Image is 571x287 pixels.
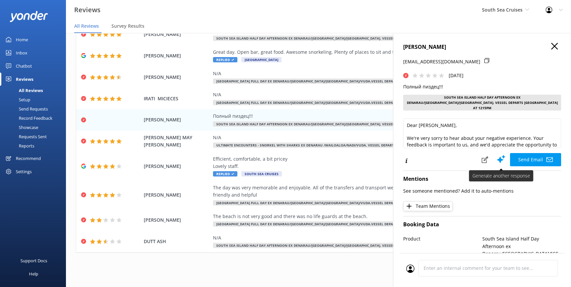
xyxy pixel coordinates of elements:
p: [DATE] [449,72,464,79]
button: Close [551,43,558,50]
a: All Reviews [4,86,66,95]
span: All Reviews [74,23,99,29]
span: IRATI MICIECES [144,95,210,102]
div: South Sea Island Half Day Afternoon ex Denarau/[GEOGRAPHIC_DATA]/[GEOGRAPHIC_DATA]. Vessel Depart... [403,95,561,111]
div: Record Feedback [4,113,52,123]
div: N/A [213,70,513,77]
div: Reports [4,141,34,150]
div: Requests Sent [4,132,47,141]
div: Showcase [4,123,38,132]
span: South Sea Island Half Day Afternoon ex Denarau/[GEOGRAPHIC_DATA]/[GEOGRAPHIC_DATA]. Vessel Depart... [213,243,467,248]
div: N/A [213,234,513,241]
a: Showcase [4,123,66,132]
div: Home [16,33,28,46]
span: [GEOGRAPHIC_DATA] Full Day ex Denarau/[GEOGRAPHIC_DATA]/[GEOGRAPHIC_DATA]/Vuda.Vessel departs [GE... [213,200,458,206]
span: South Sea Island Half Day Afternoon ex Denarau/[GEOGRAPHIC_DATA]/[GEOGRAPHIC_DATA]. Vessel Depart... [213,121,467,127]
h4: Booking Data [403,220,561,229]
img: yonder-white-logo.png [10,11,48,22]
a: Reports [4,141,66,150]
span: Replied [213,171,237,176]
span: South Sea Island Half Day Afternoon ex Denarau/[GEOGRAPHIC_DATA]/[GEOGRAPHIC_DATA]. Vessel Depart... [213,36,467,41]
div: Chatbot [16,59,32,73]
div: Reviews [16,73,33,86]
button: Send Email [510,153,561,166]
span: [PERSON_NAME] [144,216,210,224]
div: Setup [4,95,30,104]
span: [GEOGRAPHIC_DATA] [241,57,282,62]
a: Send Requests [4,104,66,113]
div: The day was very memorable and enjoyable. All of the transfers and transport were on time, clean ... [213,184,513,199]
div: The beach is not very good and there was no life guards at the beach. [213,213,513,220]
div: N/A [213,91,513,98]
textarea: Dear [PERSON_NAME], We're very sorry to hear about your negative experience. Your feedback is imp... [403,118,561,148]
p: See someone mentioned? Add it to auto-mentions [403,187,561,195]
h4: Mentions [403,175,561,183]
p: Product [403,235,482,272]
div: Efficient, comfortable, a bit pricey Lovely staff. [213,155,513,170]
span: South Sea Cruises [241,171,282,176]
span: South Sea Cruises [482,7,523,13]
a: Requests Sent [4,132,66,141]
span: [GEOGRAPHIC_DATA] Full Day ex Denarau/[GEOGRAPHIC_DATA]/[GEOGRAPHIC_DATA]/Vuda.Vessel departs [GE... [213,100,458,105]
span: [PERSON_NAME] [144,163,210,170]
span: DUTT ASH [144,238,210,245]
div: Help [29,267,38,280]
div: Inbox [16,46,27,59]
span: [PERSON_NAME] [144,191,210,199]
div: Send Requests [4,104,48,113]
span: Survey Results [111,23,144,29]
div: N/A [213,134,513,141]
div: Recommend [16,152,41,165]
div: Полный пиздец!!! [213,112,513,120]
span: [GEOGRAPHIC_DATA] Full Day ex Denarau/[GEOGRAPHIC_DATA]/[GEOGRAPHIC_DATA]/Vuda.Vessel departs [GE... [213,221,458,227]
div: Support Docs [20,254,47,267]
span: [PERSON_NAME] [144,31,210,38]
div: All Reviews [4,86,43,95]
div: Great day. Open bar, great food. Awesome snorkeling. Plenty of places to sit and find shade. [213,48,513,56]
div: Settings [16,165,32,178]
p: [EMAIL_ADDRESS][DOMAIN_NAME] [403,58,480,65]
span: [PERSON_NAME] [144,74,210,81]
span: [GEOGRAPHIC_DATA] Full Day ex Denarau/[GEOGRAPHIC_DATA]/[GEOGRAPHIC_DATA]/Vuda.Vessel departs [GE... [213,79,458,84]
span: [PERSON_NAME] [144,52,210,59]
h4: [PERSON_NAME] [403,43,561,51]
a: Record Feedback [4,113,66,123]
img: user_profile.svg [406,265,414,273]
p: South Sea Island Half Day Afternoon ex Denarau/[GEOGRAPHIC_DATA]/[GEOGRAPHIC_DATA]. Vessel Depart... [482,235,561,272]
span: Ultimate Encounters - Snorkel with Sharks ex Denarau /Wailoaloa/Nadi/Vuda. Vessel Departs at 8:45am [213,143,418,148]
a: Setup [4,95,66,104]
span: [PERSON_NAME] MAY [PERSON_NAME] [144,134,210,149]
h3: Reviews [74,5,101,15]
span: Replied [213,57,237,62]
p: Полный пиздец!!! [403,83,561,90]
span: [PERSON_NAME] [144,116,210,123]
button: Team Mentions [403,201,453,211]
